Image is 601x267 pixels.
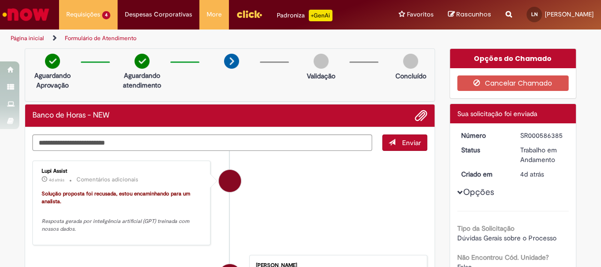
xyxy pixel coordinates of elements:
[7,30,393,47] ul: Trilhas de página
[11,34,44,42] a: Página inicial
[382,134,427,151] button: Enviar
[49,177,64,183] span: 4d atrás
[402,138,421,147] span: Enviar
[454,131,513,140] dt: Número
[531,11,538,17] span: LN
[457,109,537,118] span: Sua solicitação foi enviada
[32,134,372,151] textarea: Digite sua mensagem aqui...
[457,224,514,233] b: Tipo da Solicitação
[102,11,110,19] span: 4
[403,54,418,69] img: img-circle-grey.png
[66,10,100,19] span: Requisições
[545,10,594,18] span: [PERSON_NAME]
[65,34,136,42] a: Formulário de Atendimento
[520,145,565,164] div: Trabalho em Andamento
[49,177,64,183] time: 25/09/2025 11:46:30
[277,10,332,21] div: Padroniza
[448,10,491,19] a: Rascunhos
[415,109,427,122] button: Adicionar anexos
[224,54,239,69] img: arrow-next.png
[309,10,332,21] p: +GenAi
[135,54,150,69] img: check-circle-green.png
[76,176,138,184] small: Comentários adicionais
[456,10,491,19] span: Rascunhos
[457,253,549,262] b: Não Encontrou Cód. Unidade?
[32,111,109,120] h2: Banco de Horas - NEW Histórico de tíquete
[42,218,191,233] em: Resposta gerada por inteligência artificial (GPT) treinada com nossos dados.
[457,75,569,91] button: Cancelar Chamado
[395,71,426,81] p: Concluído
[457,234,556,242] span: Dúvidas Gerais sobre o Processo
[314,54,329,69] img: img-circle-grey.png
[307,71,335,81] p: Validação
[219,170,241,192] div: Lupi Assist
[207,10,222,19] span: More
[450,49,576,68] div: Opções do Chamado
[454,145,513,155] dt: Status
[45,54,60,69] img: check-circle-green.png
[119,71,165,90] p: Aguardando atendimento
[520,169,565,179] div: 25/09/2025 11:30:28
[236,7,262,21] img: click_logo_yellow_360x200.png
[454,169,513,179] dt: Criado em
[520,170,544,178] span: 4d atrás
[407,10,434,19] span: Favoritos
[42,190,192,205] font: Solução proposta foi recusada, estou encaminhando para um analista.
[520,170,544,178] time: 25/09/2025 11:30:28
[29,71,76,90] p: Aguardando Aprovação
[42,168,203,174] div: Lupi Assist
[520,131,565,140] div: SR000586385
[1,5,51,24] img: ServiceNow
[125,10,192,19] span: Despesas Corporativas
